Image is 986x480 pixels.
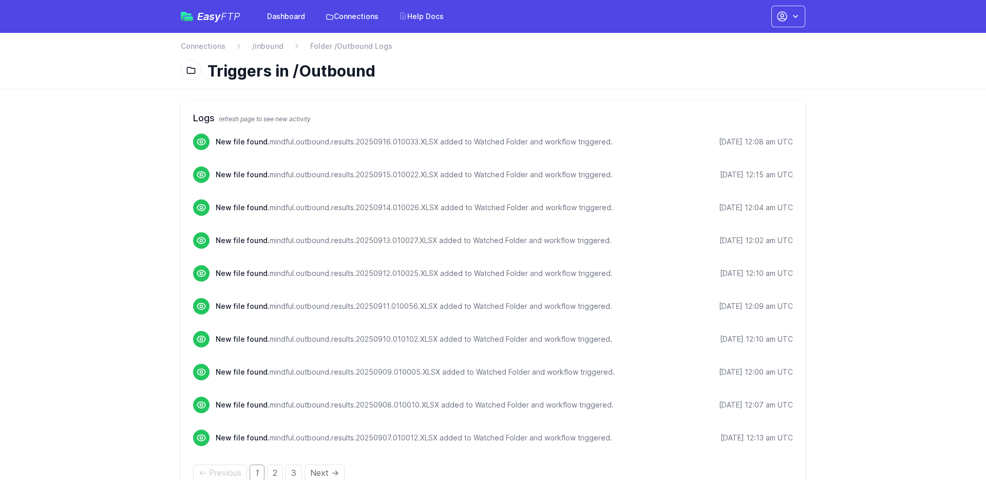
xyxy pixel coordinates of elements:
[207,62,797,80] h1: Triggers in /Outbound
[720,334,793,344] div: [DATE] 12:10 am UTC
[310,41,392,51] span: Folder /Outbound Logs
[720,268,793,279] div: [DATE] 12:10 am UTC
[719,400,793,410] div: [DATE] 12:07 am UTC
[719,202,793,213] div: [DATE] 12:04 am UTC
[216,170,613,180] p: mindful.outbound.results.20250915.010022.XLSX added to Watched Folder and workflow triggered.
[216,170,270,179] span: New file found.
[193,111,793,125] h2: Logs
[193,467,793,479] div: Pagination
[216,433,270,442] span: New file found.
[393,7,450,26] a: Help Docs
[181,41,225,51] a: Connections
[720,433,793,443] div: [DATE] 12:13 am UTC
[221,10,240,23] span: FTP
[252,41,283,51] a: /inbound
[216,335,270,343] span: New file found.
[720,170,793,180] div: [DATE] 12:15 am UTC
[216,433,612,443] p: mindful.outbound.results.20250907.010012.XLSX added to Watched Folder and workflow triggered.
[219,115,311,123] span: refresh page to see new activity
[197,11,240,22] span: Easy
[216,301,612,311] p: mindful.outbound.results.20250911.010056.XLSX added to Watched Folder and workflow triggered.
[216,334,612,344] p: mindful.outbound.results.20250910.010102.XLSX added to Watched Folder and workflow triggered.
[216,202,613,213] p: mindful.outbound.results.20250914.010026.XLSX added to Watched Folder and workflow triggered.
[719,137,793,147] div: [DATE] 12:08 am UTC
[216,137,270,146] span: New file found.
[216,302,270,310] span: New file found.
[719,367,793,377] div: [DATE] 12:00 am UTC
[216,367,615,377] p: mindful.outbound.results.20250909.010005.XLSX added to Watched Folder and workflow triggered.
[216,268,613,279] p: mindful.outbound.results.20250912.010025.XLSX added to Watched Folder and workflow triggered.
[216,137,613,147] p: mindful.outbound.results.20250916.010033.XLSX added to Watched Folder and workflow triggered.
[216,367,270,376] span: New file found.
[216,269,270,278] span: New file found.
[719,301,793,311] div: [DATE] 12:09 am UTC
[216,203,270,212] span: New file found.
[319,7,385,26] a: Connections
[261,7,311,26] a: Dashboard
[181,12,193,21] img: easyftp_logo.png
[216,235,612,246] p: mindful.outbound.results.20250913.010027.XLSX added to Watched Folder and workflow triggered.
[216,400,270,409] span: New file found.
[181,11,240,22] a: EasyFTP
[216,236,270,245] span: New file found.
[216,400,614,410] p: mindful.outbound.results.20250908.010010.XLSX added to Watched Folder and workflow triggered.
[181,41,805,58] nav: Breadcrumb
[719,235,793,246] div: [DATE] 12:02 am UTC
